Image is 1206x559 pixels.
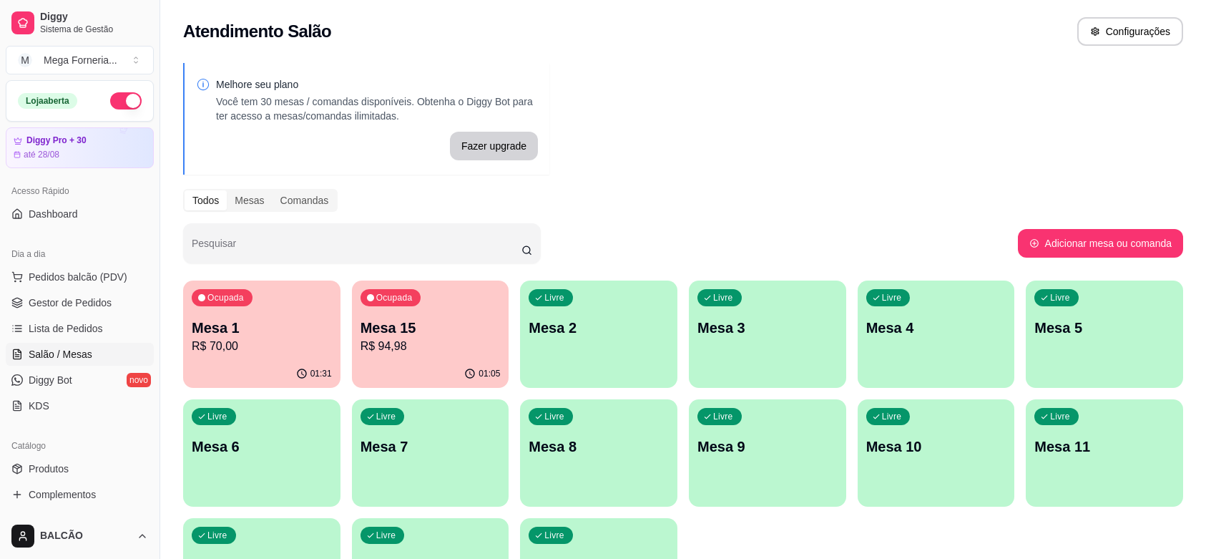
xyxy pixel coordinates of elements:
[520,399,677,507] button: LivreMesa 8
[6,291,154,314] a: Gestor de Pedidos
[6,369,154,392] a: Diggy Botnovo
[361,437,501,457] p: Mesa 7
[207,411,227,422] p: Livre
[689,399,846,507] button: LivreMesa 9
[207,292,244,303] p: Ocupada
[29,462,69,476] span: Produtos
[6,46,154,74] button: Select a team
[544,530,564,541] p: Livre
[6,127,154,168] a: Diggy Pro + 30até 28/08
[24,149,59,160] article: até 28/08
[697,318,838,338] p: Mesa 3
[1050,292,1070,303] p: Livre
[6,519,154,553] button: BALCÃO
[40,24,148,35] span: Sistema de Gestão
[529,318,669,338] p: Mesa 2
[450,132,538,160] button: Fazer upgrade
[858,281,1015,388] button: LivreMesa 4
[376,292,413,303] p: Ocupada
[376,530,396,541] p: Livre
[185,190,227,210] div: Todos
[183,281,340,388] button: OcupadaMesa 1R$ 70,0001:31
[6,343,154,366] a: Salão / Mesas
[29,321,103,336] span: Lista de Pedidos
[207,530,227,541] p: Livre
[1034,318,1175,338] p: Mesa 5
[1077,17,1183,46] button: Configurações
[183,20,331,43] h2: Atendimento Salão
[1034,437,1175,457] p: Mesa 11
[273,190,337,210] div: Comandas
[183,399,340,507] button: LivreMesa 6
[192,437,332,457] p: Mesa 6
[44,53,117,67] div: Mega Forneria ...
[866,437,1006,457] p: Mesa 10
[689,281,846,388] button: LivreMesa 3
[227,190,272,210] div: Mesas
[882,411,902,422] p: Livre
[858,399,1015,507] button: LivreMesa 10
[6,394,154,417] a: KDS
[29,296,112,310] span: Gestor de Pedidos
[216,77,538,92] p: Melhore seu plano
[713,411,733,422] p: Livre
[6,6,154,40] a: DiggySistema de Gestão
[6,266,154,288] button: Pedidos balcão (PDV)
[29,270,127,284] span: Pedidos balcão (PDV)
[361,318,501,338] p: Mesa 15
[352,399,509,507] button: LivreMesa 7
[1026,399,1183,507] button: LivreMesa 11
[361,338,501,355] p: R$ 94,98
[192,242,521,256] input: Pesquisar
[192,338,332,355] p: R$ 70,00
[40,11,148,24] span: Diggy
[6,434,154,457] div: Catálogo
[110,92,142,110] button: Alterar Status
[882,292,902,303] p: Livre
[29,207,78,221] span: Dashboard
[529,437,669,457] p: Mesa 8
[544,411,564,422] p: Livre
[6,483,154,506] a: Complementos
[216,94,538,123] p: Você tem 30 mesas / comandas disponíveis. Obtenha o Diggy Bot para ter acesso a mesas/comandas il...
[376,411,396,422] p: Livre
[6,457,154,480] a: Produtos
[713,292,733,303] p: Livre
[6,317,154,340] a: Lista de Pedidos
[310,368,332,379] p: 01:31
[26,135,87,146] article: Diggy Pro + 30
[29,487,96,502] span: Complementos
[29,347,92,361] span: Salão / Mesas
[192,318,332,338] p: Mesa 1
[479,368,500,379] p: 01:05
[6,243,154,266] div: Dia a dia
[29,399,49,413] span: KDS
[6,180,154,203] div: Acesso Rápido
[18,53,32,67] span: M
[29,373,72,387] span: Diggy Bot
[866,318,1006,338] p: Mesa 4
[697,437,838,457] p: Mesa 9
[1026,281,1183,388] button: LivreMesa 5
[6,203,154,225] a: Dashboard
[1018,229,1183,258] button: Adicionar mesa ou comanda
[18,93,77,109] div: Loja aberta
[1050,411,1070,422] p: Livre
[520,281,677,388] button: LivreMesa 2
[544,292,564,303] p: Livre
[40,530,131,543] span: BALCÃO
[352,281,509,388] button: OcupadaMesa 15R$ 94,9801:05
